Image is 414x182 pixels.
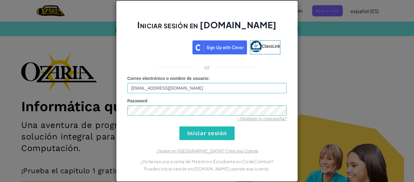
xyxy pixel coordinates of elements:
p: or [204,64,210,71]
img: clever_sso_button@2x.png [192,40,247,54]
a: ¿Olvidaste tu contraseña? [237,116,287,121]
label: : [127,75,210,81]
span: ClassLink [262,43,280,48]
h2: Iniciar sesión en [DOMAIN_NAME] [127,19,287,37]
input: Iniciar sesión [179,126,235,140]
p: Puedes iniciar sesión en [DOMAIN_NAME] usando esa cuenta. [127,165,287,172]
iframe: Sign in with Google Button [131,40,192,53]
img: classlink-logo-small.png [250,41,262,52]
span: Password [127,98,147,103]
p: ¿Ya tienes una cuenta de Maestro o Estudiante en CodeCombat? [127,158,287,165]
a: ¿Nuevo en [GEOGRAPHIC_DATA]? Crea una Cuenta [156,149,258,153]
span: Correo electrónico o nombre de usuario [127,76,208,81]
